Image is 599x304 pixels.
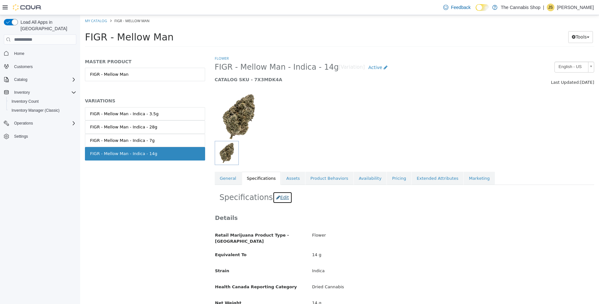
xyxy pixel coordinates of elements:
span: Equivalent To [135,237,166,242]
button: Inventory Count [6,97,79,106]
small: [Variation] [259,50,285,55]
a: Settings [12,133,30,140]
span: Inventory Count [12,99,39,104]
p: The Cannabis Shop [501,4,540,11]
h2: Specifications [139,177,509,188]
div: FIGR - Mellow Man - Indica - 28g [10,109,77,115]
a: Extended Attributes [331,157,383,170]
div: 14 g [227,234,519,246]
span: Retail Marijuana Product Type - [GEOGRAPHIC_DATA] [135,218,209,229]
span: Home [14,51,24,56]
span: Load All Apps in [GEOGRAPHIC_DATA] [18,19,76,32]
button: Catalog [1,75,79,84]
span: Home [12,49,76,57]
img: Cova [13,4,42,11]
h3: Details [135,199,514,206]
div: Indica [227,250,519,262]
span: [DATE] [500,65,514,70]
span: FIGR - Mellow Man [34,3,69,8]
div: FIGR - Mellow Man - Indica - 3.5g [10,96,79,102]
a: Flower [135,41,149,46]
nav: Complex example [4,46,76,158]
a: FIGR - Mellow Man [5,53,125,66]
button: Operations [12,119,36,127]
span: English - US [475,47,505,57]
span: JS [548,4,553,11]
p: [PERSON_NAME] [557,4,594,11]
div: Justin Saikaley [547,4,554,11]
div: Flower [227,215,519,226]
span: Customers [14,64,33,69]
a: Customers [12,63,35,71]
a: Feedback [441,1,473,14]
button: Inventory [1,88,79,97]
a: Home [12,50,27,57]
button: Operations [1,119,79,128]
span: Inventory [12,89,76,96]
a: General [135,157,161,170]
button: Catalog [12,76,30,83]
a: Inventory Count [9,98,41,105]
span: Inventory Count [9,98,76,105]
button: Inventory Manager (Classic) [6,106,79,115]
span: Settings [14,134,28,139]
h5: CATALOG SKU - 7X3MDK4A [135,62,417,67]
a: Inventory Manager (Classic) [9,107,62,114]
span: FIGR - Mellow Man - Indica - 14g [135,47,259,57]
button: Inventory [12,89,32,96]
a: Marketing [384,157,415,170]
div: FIGR - Mellow Man - Indica - 7g [10,122,74,129]
button: Edit [193,177,212,188]
span: Last Updated: [471,65,500,70]
span: Operations [14,121,33,126]
a: Pricing [307,157,331,170]
h5: MASTER PRODUCT [5,44,125,49]
span: Active [288,50,302,55]
span: Customers [12,63,76,71]
a: Product Behaviors [225,157,273,170]
button: Settings [1,132,79,141]
span: Inventory Manager (Classic) [12,108,60,113]
span: Settings [12,132,76,140]
button: Home [1,48,79,58]
span: Feedback [451,4,470,11]
a: English - US [474,47,514,57]
a: Specifications [162,157,201,170]
button: Customers [1,62,79,71]
h5: VARIATIONS [5,83,125,89]
p: | [543,4,544,11]
span: Inventory Manager (Classic) [9,107,76,114]
span: FIGR - Mellow Man [5,16,94,28]
a: My Catalog [5,3,27,8]
span: Catalog [12,76,76,83]
input: Dark Mode [476,4,489,11]
div: FIGR - Mellow Man - Indica - 14g [10,135,77,142]
div: 14 g [227,282,519,294]
div: Dried Cannabis [227,266,519,278]
span: Operations [12,119,76,127]
img: 150 [135,78,183,126]
span: Catalog [14,77,27,82]
button: Tools [488,16,513,28]
span: Strain [135,253,149,258]
span: Net Weight [135,285,161,290]
a: Assets [201,157,225,170]
span: Inventory [14,90,30,95]
a: Availability [274,157,307,170]
span: Health Canada Reporting Category [135,269,217,274]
